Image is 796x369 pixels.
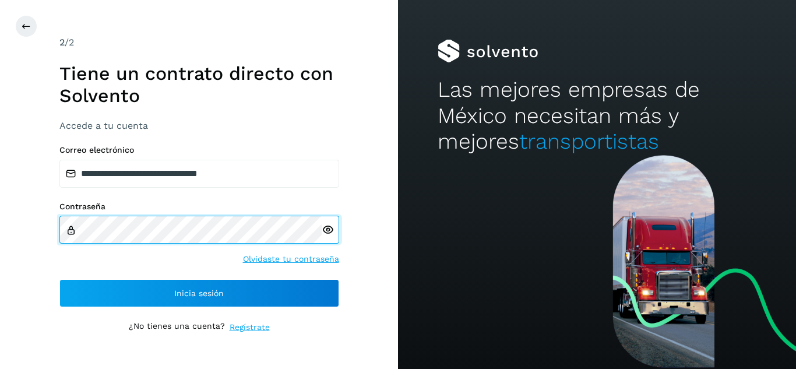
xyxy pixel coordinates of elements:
[59,279,339,307] button: Inicia sesión
[129,321,225,333] p: ¿No tienes una cuenta?
[59,36,339,50] div: /2
[59,62,339,107] h1: Tiene un contrato directo con Solvento
[230,321,270,333] a: Regístrate
[59,120,339,131] h3: Accede a tu cuenta
[59,145,339,155] label: Correo electrónico
[243,253,339,265] a: Olvidaste tu contraseña
[438,77,756,154] h2: Las mejores empresas de México necesitan más y mejores
[59,37,65,48] span: 2
[174,289,224,297] span: Inicia sesión
[59,202,339,212] label: Contraseña
[519,129,659,154] span: transportistas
